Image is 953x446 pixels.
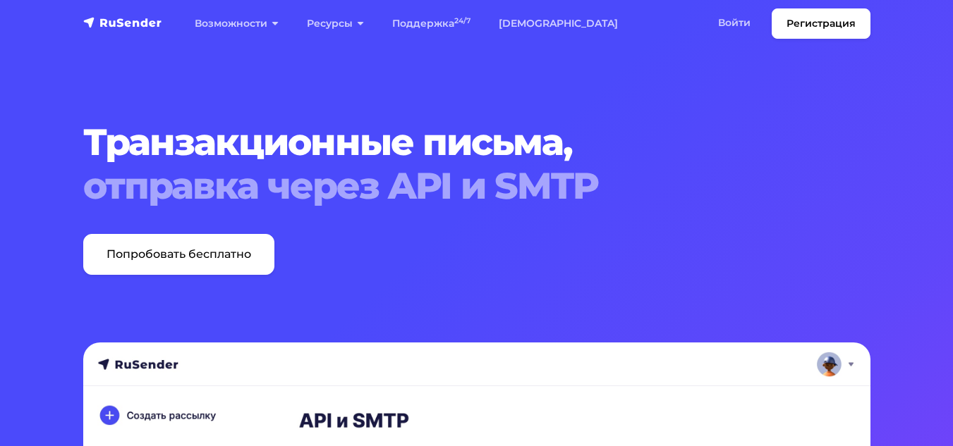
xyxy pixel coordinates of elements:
a: Регистрация [772,8,870,39]
span: отправка через API и SMTP [83,164,870,208]
a: Попробовать бесплатно [83,234,274,275]
h1: Транзакционные письма, [83,120,870,209]
sup: 24/7 [454,16,471,25]
img: RuSender [83,16,162,30]
a: Ресурсы [293,9,378,38]
a: Возможности [181,9,293,38]
a: Поддержка24/7 [378,9,485,38]
a: [DEMOGRAPHIC_DATA] [485,9,632,38]
a: Войти [704,8,765,37]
